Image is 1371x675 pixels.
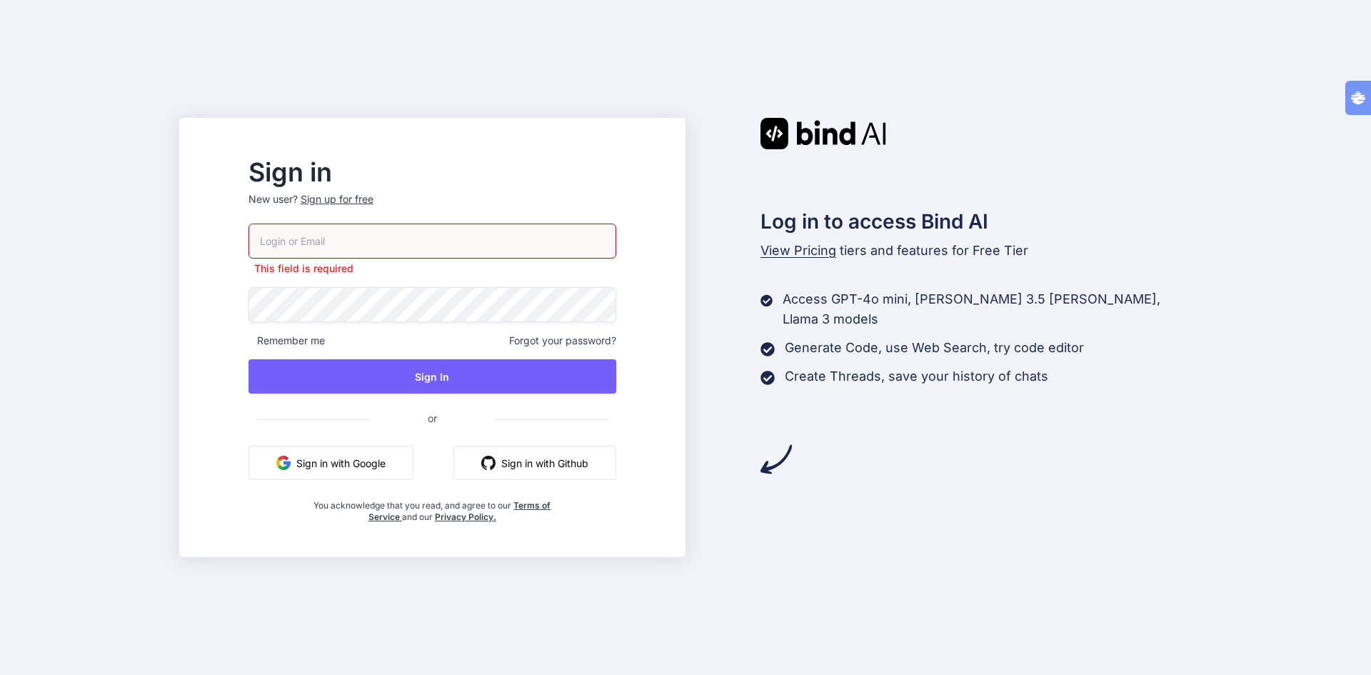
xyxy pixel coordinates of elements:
span: Forgot your password? [509,334,616,348]
p: This field is required [248,261,616,276]
a: Terms of Service [368,500,551,522]
h2: Log in to access Bind AI [760,206,1192,236]
p: Access GPT-4o mini, [PERSON_NAME] 3.5 [PERSON_NAME], Llama 3 models [783,289,1192,329]
div: Sign up for free [301,192,373,206]
img: github [481,456,496,470]
p: Generate Code, use Web Search, try code editor [785,338,1084,358]
img: Bind AI logo [760,118,886,149]
span: View Pricing [760,243,836,258]
span: or [371,401,494,436]
p: Create Threads, save your history of chats [785,366,1048,386]
h2: Sign in [248,161,616,184]
div: You acknowledge that you read, and agree to our and our [310,491,556,523]
button: Sign In [248,359,616,394]
input: Login or Email [248,224,616,259]
p: tiers and features for Free Tier [760,241,1192,261]
img: arrow [760,444,792,475]
span: Remember me [248,334,325,348]
p: New user? [248,192,616,224]
img: google [276,456,291,470]
button: Sign in with Google [248,446,413,480]
button: Sign in with Github [453,446,616,480]
a: Privacy Policy. [435,511,496,522]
